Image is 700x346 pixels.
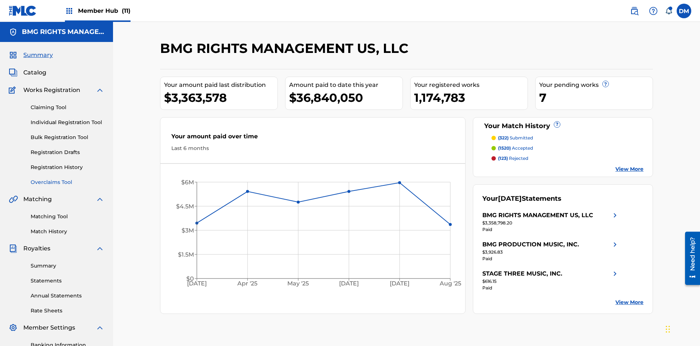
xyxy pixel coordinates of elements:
img: expand [96,86,104,95]
tspan: $6M [181,179,194,186]
img: Matching [9,195,18,204]
a: Rate Sheets [31,307,104,315]
img: right chevron icon [611,211,619,220]
h5: BMG RIGHTS MANAGEMENT US, LLC [22,28,104,36]
img: expand [96,195,104,204]
div: Your pending works [539,81,653,89]
div: Paid [482,285,619,291]
tspan: Aug '25 [439,280,461,287]
p: submitted [498,135,533,141]
tspan: [DATE] [187,280,207,287]
div: Drag [666,318,670,340]
div: Last 6 months [171,145,454,152]
a: Individual Registration Tool [31,119,104,126]
div: $3,363,578 [164,89,277,106]
img: Royalties [9,244,17,253]
div: Amount paid to date this year [289,81,402,89]
img: right chevron icon [611,240,619,249]
a: View More [615,299,643,306]
a: BMG RIGHTS MANAGEMENT US, LLCright chevron icon$3,358,798.20Paid [482,211,619,233]
a: Public Search [627,4,642,18]
tspan: [DATE] [339,280,359,287]
div: BMG PRODUCTION MUSIC, INC. [482,240,579,249]
div: Your Statements [482,194,561,204]
img: expand [96,244,104,253]
img: Works Registration [9,86,18,95]
span: Member Hub [78,7,131,15]
iframe: Resource Center [680,229,700,289]
div: Your amount paid over time [171,132,454,145]
a: Match History [31,228,104,235]
img: expand [96,323,104,332]
a: BMG PRODUCTION MUSIC, INC.right chevron icon$3,926.83Paid [482,240,619,262]
a: Bulk Registration Tool [31,134,104,141]
a: Overclaims Tool [31,178,104,186]
img: right chevron icon [611,269,619,278]
tspan: $4.5M [176,203,194,210]
div: $3,358,798.20 [482,220,619,226]
span: [DATE] [498,195,522,203]
div: $3,926.83 [482,249,619,255]
div: 1,174,783 [414,89,528,106]
span: (123) [498,155,508,161]
div: Your registered works [414,81,528,89]
a: STAGE THREE MUSIC, INC.right chevron icon$616.15Paid [482,269,619,291]
a: (123) rejected [491,155,644,162]
div: Your Match History [482,121,644,131]
div: $36,840,050 [289,89,402,106]
img: help [649,7,658,15]
div: Notifications [665,7,672,15]
a: (322) submitted [491,135,644,141]
img: Accounts [9,28,17,36]
span: Royalties [23,244,50,253]
img: Member Settings [9,323,17,332]
tspan: $0 [186,275,194,282]
p: rejected [498,155,528,162]
img: Catalog [9,68,17,77]
a: Annual Statements [31,292,104,300]
tspan: $3M [182,227,194,234]
tspan: $1.5M [178,251,194,258]
h2: BMG RIGHTS MANAGEMENT US, LLC [160,40,412,57]
a: SummarySummary [9,51,53,59]
tspan: Apr '25 [237,280,258,287]
div: BMG RIGHTS MANAGEMENT US, LLC [482,211,593,220]
img: search [630,7,639,15]
img: Summary [9,51,17,59]
div: STAGE THREE MUSIC, INC. [482,269,562,278]
a: (1520) accepted [491,145,644,151]
span: (1520) [498,145,511,151]
span: ? [603,81,608,87]
span: Matching [23,195,52,204]
span: (11) [122,7,131,14]
img: MLC Logo [9,5,37,16]
span: Catalog [23,68,46,77]
a: View More [615,165,643,173]
a: Statements [31,277,104,285]
a: CatalogCatalog [9,68,46,77]
div: Paid [482,226,619,233]
a: Registration History [31,164,104,171]
div: Paid [482,255,619,262]
img: Top Rightsholders [65,7,74,15]
div: Help [646,4,661,18]
span: ? [554,122,560,127]
span: (322) [498,135,509,141]
div: Your amount paid last distribution [164,81,277,89]
span: Summary [23,51,53,59]
span: Member Settings [23,323,75,332]
a: Claiming Tool [31,104,104,111]
span: Works Registration [23,86,80,95]
div: 7 [539,89,653,106]
p: accepted [498,145,533,151]
tspan: May '25 [288,280,309,287]
iframe: Chat Widget [664,311,700,346]
tspan: [DATE] [390,280,410,287]
a: Summary [31,262,104,270]
a: Matching Tool [31,213,104,220]
div: User Menu [677,4,691,18]
a: Registration Drafts [31,149,104,156]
